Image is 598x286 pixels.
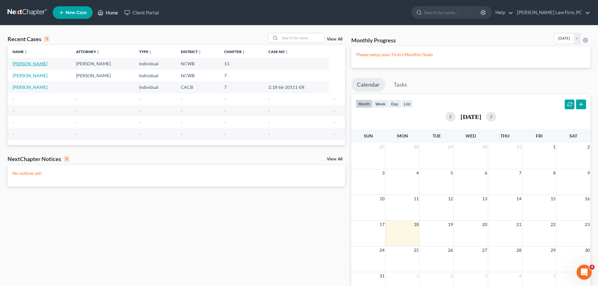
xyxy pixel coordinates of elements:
[584,246,590,254] span: 30
[424,7,482,18] input: Search by name...
[356,51,585,58] p: Please setup your Firm's Monthly Goals
[552,272,556,280] span: 5
[373,100,388,108] button: week
[219,70,263,81] td: 7
[13,73,47,78] a: [PERSON_NAME]
[76,108,78,113] span: -
[44,36,50,42] div: 3
[450,169,454,177] span: 5
[482,143,488,151] span: 30
[356,100,373,108] button: month
[13,49,28,54] a: Nameunfold_more
[327,37,342,41] a: View All
[413,195,419,202] span: 11
[13,108,14,113] span: -
[13,170,340,176] p: No notices yet!
[181,120,182,125] span: -
[76,96,78,101] span: -
[121,7,162,18] a: Client Portal
[518,169,522,177] span: 7
[416,169,419,177] span: 4
[242,50,245,54] i: unfold_more
[263,81,328,93] td: 2:18-bk-20111-ER
[536,133,542,138] span: Fri
[176,81,219,93] td: CACB
[76,120,78,125] span: -
[388,78,413,92] a: Tasks
[518,272,522,280] span: 4
[94,7,121,18] a: Home
[516,143,522,151] span: 31
[516,221,522,228] span: 21
[500,133,509,138] span: Thu
[484,169,488,177] span: 6
[550,195,556,202] span: 15
[466,133,476,138] span: Wed
[447,195,454,202] span: 12
[66,10,87,15] span: New Case
[379,246,385,254] span: 24
[569,133,577,138] span: Sat
[13,132,14,137] span: -
[447,246,454,254] span: 26
[334,120,335,125] span: -
[482,246,488,254] span: 27
[181,132,182,137] span: -
[447,221,454,228] span: 19
[139,96,141,101] span: -
[224,120,226,125] span: -
[484,272,488,280] span: 3
[8,155,69,163] div: NextChapter Notices
[148,50,152,54] i: unfold_more
[268,120,270,125] span: -
[550,221,556,228] span: 22
[514,7,590,18] a: [PERSON_NAME] Law Firm, PC
[364,133,373,138] span: Sun
[516,195,522,202] span: 14
[176,58,219,69] td: NCWB
[450,272,454,280] span: 2
[379,143,385,151] span: 27
[71,70,134,81] td: [PERSON_NAME]
[482,221,488,228] span: 20
[176,70,219,81] td: NCWB
[388,100,401,108] button: day
[397,133,408,138] span: Mon
[334,108,335,113] span: -
[224,108,226,113] span: -
[590,265,595,270] span: 4
[64,156,69,162] div: 0
[584,221,590,228] span: 23
[413,221,419,228] span: 18
[219,81,263,93] td: 7
[327,157,342,161] a: View All
[379,272,385,280] span: 31
[224,49,245,54] a: Chapterunfold_more
[139,120,141,125] span: -
[433,133,441,138] span: Tue
[413,246,419,254] span: 25
[587,169,590,177] span: 9
[492,7,513,18] a: Help
[24,50,28,54] i: unfold_more
[461,113,481,120] h2: [DATE]
[447,143,454,151] span: 29
[550,246,556,254] span: 29
[416,272,419,280] span: 1
[13,120,14,125] span: -
[134,81,176,93] td: Individual
[181,49,202,54] a: Districtunfold_more
[379,195,385,202] span: 10
[139,132,141,137] span: -
[552,169,556,177] span: 8
[280,33,324,42] input: Search by name...
[139,49,152,54] a: Typeunfold_more
[13,84,47,90] a: [PERSON_NAME]
[198,50,202,54] i: unfold_more
[516,246,522,254] span: 28
[76,132,78,137] span: -
[13,96,14,101] span: -
[181,108,182,113] span: -
[96,50,100,54] i: unfold_more
[71,58,134,69] td: [PERSON_NAME]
